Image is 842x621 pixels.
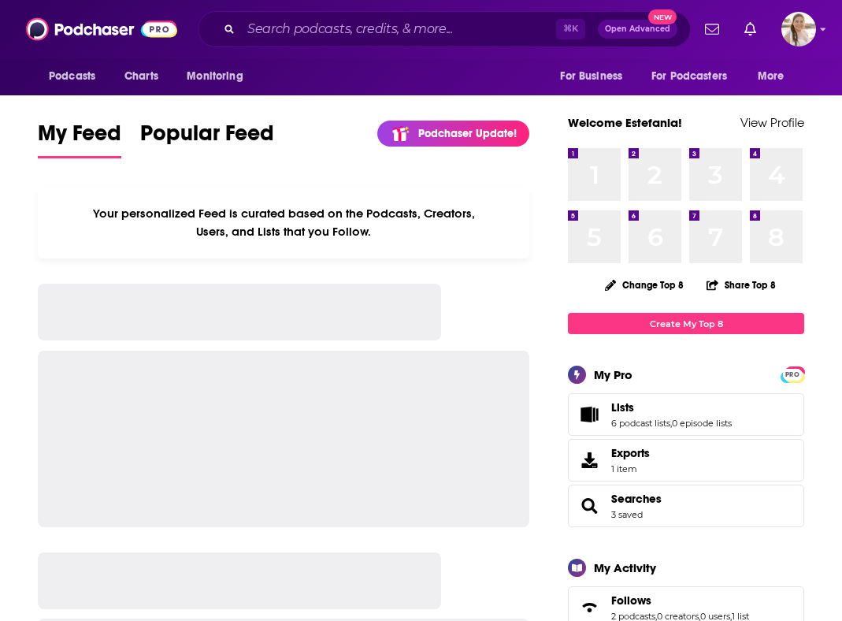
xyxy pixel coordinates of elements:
div: Your personalized Feed is curated based on the Podcasts, Creators, Users, and Lists that you Follow. [38,187,529,258]
span: 1 item [611,463,650,474]
a: Follows [573,597,605,619]
span: Lists [568,393,804,436]
a: Searches [573,495,605,517]
a: View Profile [740,115,804,130]
img: User Profile [781,12,816,46]
p: Podchaser Update! [418,127,517,140]
span: , [670,418,672,429]
a: 3 saved [611,509,643,520]
button: open menu [747,61,804,91]
div: My Activity [594,560,656,575]
a: 0 episode lists [672,418,732,429]
button: Show profile menu [781,12,816,46]
a: Lists [573,403,605,426]
a: PRO [783,368,802,380]
span: Logged in as acquavie [781,12,816,46]
span: Exports [573,449,605,471]
a: Popular Feed [140,120,274,158]
input: Search podcasts, credits, & more... [241,17,556,42]
a: Show notifications dropdown [738,16,762,43]
div: Search podcasts, credits, & more... [198,11,691,47]
span: New [648,9,677,24]
a: Searches [611,492,662,506]
span: PRO [783,369,802,381]
span: My Feed [38,120,121,156]
button: Change Top 8 [595,275,693,295]
span: Lists [611,400,634,415]
button: open menu [641,61,750,91]
span: Open Advanced [605,25,670,33]
a: Lists [611,400,732,415]
button: Open AdvancedNew [598,20,677,39]
a: My Feed [38,120,121,158]
a: Follows [611,593,749,608]
a: Exports [568,439,804,482]
button: open menu [38,61,116,91]
span: More [758,65,785,87]
button: Share Top 8 [706,270,777,300]
span: Follows [611,593,651,608]
div: My Pro [594,367,632,382]
img: Podchaser - Follow, Share and Rate Podcasts [26,14,177,44]
span: Exports [611,446,650,460]
span: Popular Feed [140,120,274,156]
button: open menu [549,61,642,91]
span: ⌘ K [556,19,585,39]
span: Charts [124,65,158,87]
a: Create My Top 8 [568,313,804,334]
span: For Podcasters [651,65,727,87]
button: open menu [176,61,263,91]
span: For Business [560,65,622,87]
a: Charts [114,61,168,91]
a: Show notifications dropdown [699,16,725,43]
span: Searches [568,485,804,527]
a: Welcome Estefania! [568,115,682,130]
span: Podcasts [49,65,95,87]
a: 6 podcast lists [611,418,670,429]
span: Monitoring [187,65,243,87]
